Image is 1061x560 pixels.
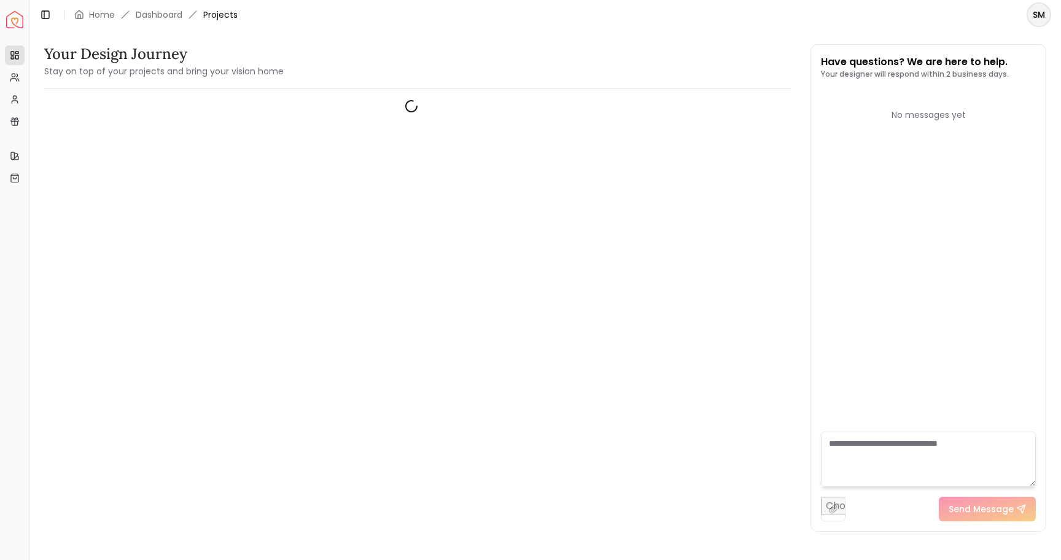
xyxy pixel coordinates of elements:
button: SM [1027,2,1051,27]
a: Dashboard [136,9,182,21]
span: Projects [203,9,238,21]
nav: breadcrumb [74,9,238,21]
a: Spacejoy [6,11,23,28]
img: Spacejoy Logo [6,11,23,28]
span: SM [1028,4,1050,26]
div: No messages yet [821,109,1036,121]
small: Stay on top of your projects and bring your vision home [44,65,284,77]
h3: Your Design Journey [44,44,284,64]
p: Have questions? We are here to help. [821,55,1009,69]
a: Home [89,9,115,21]
p: Your designer will respond within 2 business days. [821,69,1009,79]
